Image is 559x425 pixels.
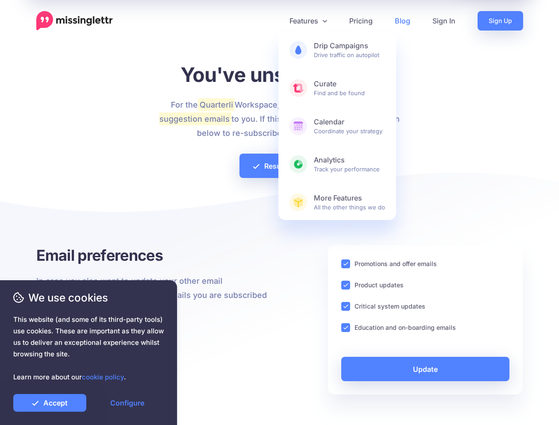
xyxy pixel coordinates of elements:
[478,11,523,31] a: Sign Up
[314,79,385,97] span: Find and be found
[82,373,124,381] a: cookie policy
[314,193,385,211] span: All the other things we do
[314,117,385,135] span: Coordinate your strategy
[154,98,405,140] p: For the Workspace, we'll no longer send to you. If this was a mistake click the button below to r...
[314,41,385,50] b: Drip Campaigns
[13,394,86,412] a: Accept
[314,41,385,59] span: Drive traffic on autopilot
[314,117,385,127] b: Calendar
[355,301,425,311] label: Critical system updates
[239,154,320,178] a: Resubscribe
[341,357,510,381] a: Update
[278,11,338,31] a: Features
[278,32,396,68] a: Drip CampaignsDrive traffic on autopilot
[278,70,396,106] a: CurateFind and be found
[154,62,405,87] h1: You've unsubscribed
[278,185,396,220] a: More FeaturesAll the other things we do
[314,155,385,165] b: Analytics
[36,274,273,317] p: In case you also want to update your other email preferences, below are the other emails you are ...
[314,155,385,173] span: Track your performance
[159,98,388,125] mark: Curate suggestion emails
[278,32,396,220] div: Features
[314,79,385,89] b: Curate
[338,11,384,31] a: Pricing
[278,147,396,182] a: AnalyticsTrack your performance
[91,394,164,412] a: Configure
[355,280,404,290] label: Product updates
[13,314,164,383] span: This website (and some of its third-party tools) use cookies. These are important as they allow u...
[384,11,421,31] a: Blog
[355,322,456,332] label: Education and on-boarding emails
[13,290,164,305] span: We use cookies
[198,98,235,111] mark: Quarterli
[36,245,273,265] h3: Email preferences
[355,259,437,269] label: Promotions and offer emails
[421,11,466,31] a: Sign In
[278,108,396,144] a: CalendarCoordinate your strategy
[314,193,385,203] b: More Features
